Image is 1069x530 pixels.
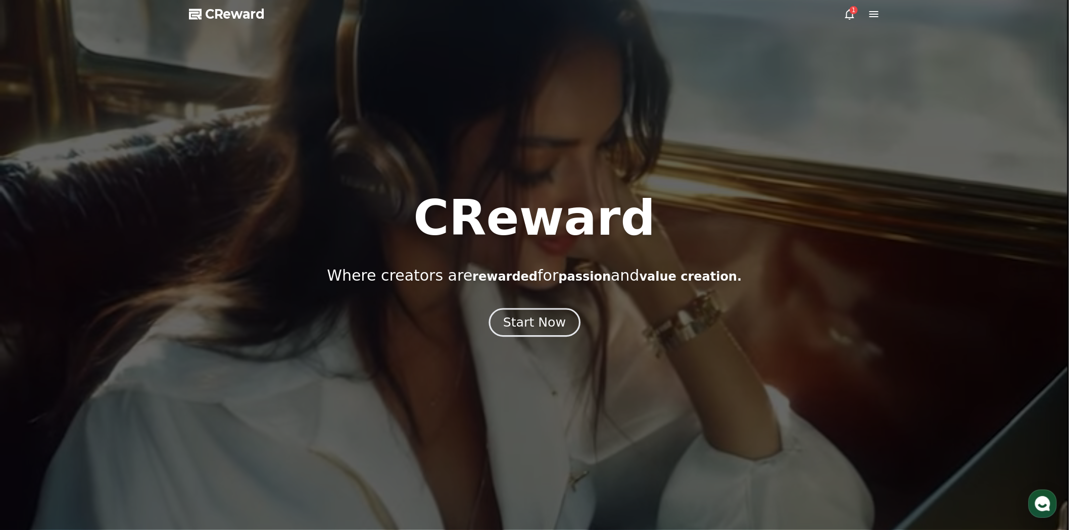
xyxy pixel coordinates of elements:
span: Messages [84,336,114,344]
span: passion [559,270,611,284]
a: Messages [67,320,130,345]
span: Settings [150,335,174,343]
a: CReward [189,6,265,22]
div: 1 [850,6,858,14]
span: value creation. [640,270,742,284]
a: Home [3,320,67,345]
span: Home [26,335,43,343]
div: Start Now [503,314,566,331]
a: Start Now [491,319,578,329]
p: Where creators are for and [327,267,742,285]
span: CReward [205,6,265,22]
a: 1 [844,8,856,20]
span: rewarded [472,270,538,284]
a: Settings [130,320,194,345]
h1: CReward [413,194,655,242]
button: Start Now [489,308,580,337]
